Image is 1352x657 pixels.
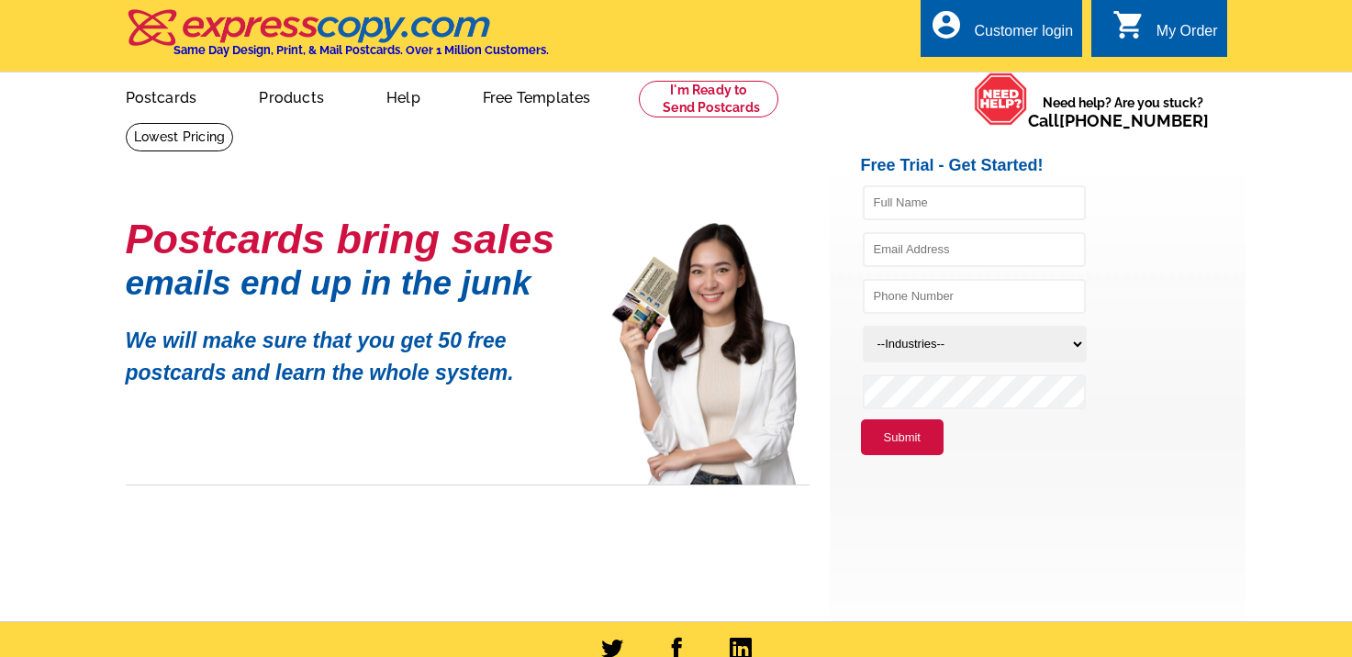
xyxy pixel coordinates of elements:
span: Need help? Are you stuck? [1028,94,1218,130]
a: shopping_cart My Order [1112,20,1218,43]
i: account_circle [930,8,963,41]
a: Postcards [96,74,227,117]
a: Help [357,74,450,117]
h2: Free Trial - Get Started! [861,156,1246,176]
h1: emails end up in the junk [126,273,585,293]
input: Email Address [863,232,1086,267]
div: Customer login [974,23,1073,49]
img: help [974,72,1028,126]
a: Products [229,74,353,117]
span: Call [1028,111,1209,130]
input: Full Name [863,185,1086,220]
h4: Same Day Design, Print, & Mail Postcards. Over 1 Million Customers. [173,43,549,57]
p: We will make sure that you get 50 free postcards and learn the whole system. [126,311,585,388]
a: account_circle Customer login [930,20,1073,43]
i: shopping_cart [1112,8,1145,41]
a: [PHONE_NUMBER] [1059,111,1209,130]
h1: Postcards bring sales [126,223,585,255]
input: Phone Number [863,279,1086,314]
div: My Order [1156,23,1218,49]
button: Submit [861,419,944,456]
a: Same Day Design, Print, & Mail Postcards. Over 1 Million Customers. [126,22,549,57]
a: Free Templates [453,74,620,117]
